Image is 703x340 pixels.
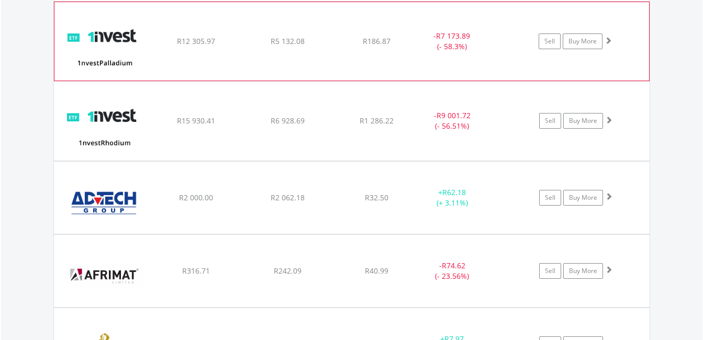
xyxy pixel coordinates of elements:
a: Buy More [563,190,603,206]
a: Buy More [563,33,602,49]
span: R15 930.41 [177,116,215,126]
span: R74.62 [442,260,465,270]
span: R5 132.08 [271,36,305,46]
span: R2 062.18 [271,192,305,202]
img: EQU.ZA.ETFRHO.png [59,95,149,157]
span: R62.18 [442,187,466,197]
span: R9 001.72 [437,110,471,120]
a: Sell [539,263,561,279]
span: R6 928.69 [271,116,305,126]
span: R242.09 [274,266,302,276]
span: R2 000.00 [179,192,213,202]
div: + (+ 3.11%) [413,187,492,208]
span: R7 173.89 [436,31,470,41]
a: Buy More [563,113,603,129]
div: - (- 23.56%) [413,260,492,281]
span: R316.71 [182,266,210,276]
span: R186.87 [363,36,390,46]
img: EQU.ZA.AFT.png [59,248,149,304]
span: R40.99 [365,266,388,276]
a: Sell [539,190,561,206]
img: EQU.ZA.ADH.png [59,175,149,231]
div: - (- 58.3%) [412,31,491,52]
a: Sell [539,113,561,129]
a: Sell [539,33,561,49]
span: R1 286.22 [360,116,394,126]
span: R32.50 [365,192,388,202]
a: Buy More [563,263,603,279]
img: EQU.ZA.ETFPLD.png [60,15,150,78]
div: - (- 56.51%) [413,110,492,131]
span: R12 305.97 [177,36,215,46]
